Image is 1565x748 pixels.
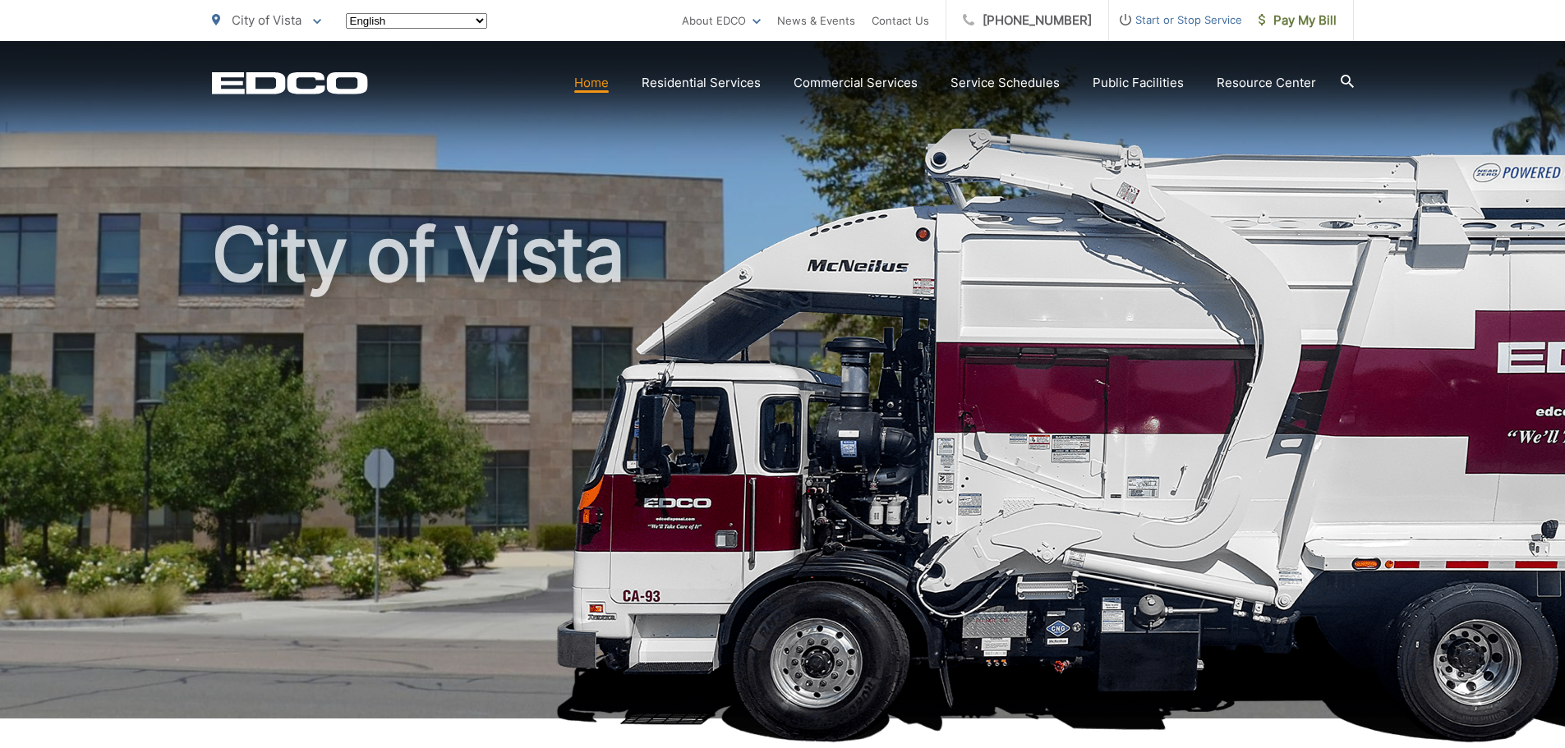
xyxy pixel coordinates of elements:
a: Resource Center [1217,73,1316,93]
a: Residential Services [642,73,761,93]
span: City of Vista [232,12,301,28]
span: Pay My Bill [1259,11,1337,30]
a: Home [574,73,609,93]
select: Select a language [346,13,487,29]
a: Commercial Services [794,73,918,93]
a: Public Facilities [1093,73,1184,93]
a: About EDCO [682,11,761,30]
a: Contact Us [872,11,929,30]
a: News & Events [777,11,855,30]
h1: City of Vista [212,213,1354,733]
a: Service Schedules [951,73,1060,93]
a: EDCD logo. Return to the homepage. [212,71,368,94]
